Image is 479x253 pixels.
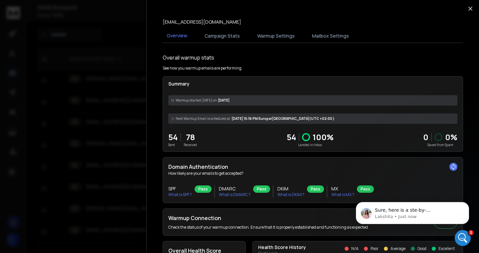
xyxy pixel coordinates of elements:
[287,132,296,142] p: 54
[468,230,474,235] span: 1
[258,244,306,251] p: Health Score History
[168,81,457,87] p: Summary
[168,142,178,147] p: Sent
[168,95,457,106] div: [DATE]
[163,66,241,71] p: See how you warmup emails are performing
[445,132,457,142] p: 0 %
[253,185,270,193] div: Pass
[219,192,250,197] p: What is DMARC ?
[351,246,359,251] p: N/A
[455,230,471,246] iframe: Intercom live chat
[163,54,214,62] h1: Overall warmup stats
[168,185,192,192] h3: SPF
[168,163,457,171] h2: Domain Authentication
[163,28,191,44] button: Overview
[277,185,304,192] h3: DKIM
[417,246,426,251] p: Good
[168,171,457,176] p: How likely are your emails to get accepted?
[168,114,457,124] div: [DATE] 15:16 PM Europe/[GEOGRAPHIC_DATA] (UTC +02:00 )
[163,19,241,25] p: [EMAIL_ADDRESS][DOMAIN_NAME]
[184,142,197,147] p: Received
[184,132,197,142] p: 78
[307,185,324,193] div: Pass
[195,185,212,193] div: Pass
[346,188,479,235] iframe: Intercom notifications message
[423,131,428,142] strong: 0
[313,132,334,142] p: 100 %
[438,246,455,251] p: Excellent
[176,98,217,103] span: Warmup started [DATE] on
[168,132,178,142] p: 54
[277,192,304,197] p: What is DKIM ?
[308,29,353,43] button: Mailbox Settings
[331,185,354,192] h3: MX
[287,142,334,147] p: Landed in Inbox
[168,225,369,230] p: Check the status of your warmup connection. Ensure that it is properly established and functionin...
[371,246,379,251] p: Poor
[201,29,244,43] button: Campaign Stats
[168,214,369,222] h2: Warmup Connection
[423,142,457,147] p: Saved from Spam
[253,29,299,43] button: Warmup Settings
[357,185,374,193] div: Pass
[176,116,230,121] span: Next Warmup Email is scheduled at
[168,192,192,197] p: What is SPF ?
[391,246,405,251] p: Average
[219,185,250,192] h3: DMARC
[331,192,354,197] p: What is MX ?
